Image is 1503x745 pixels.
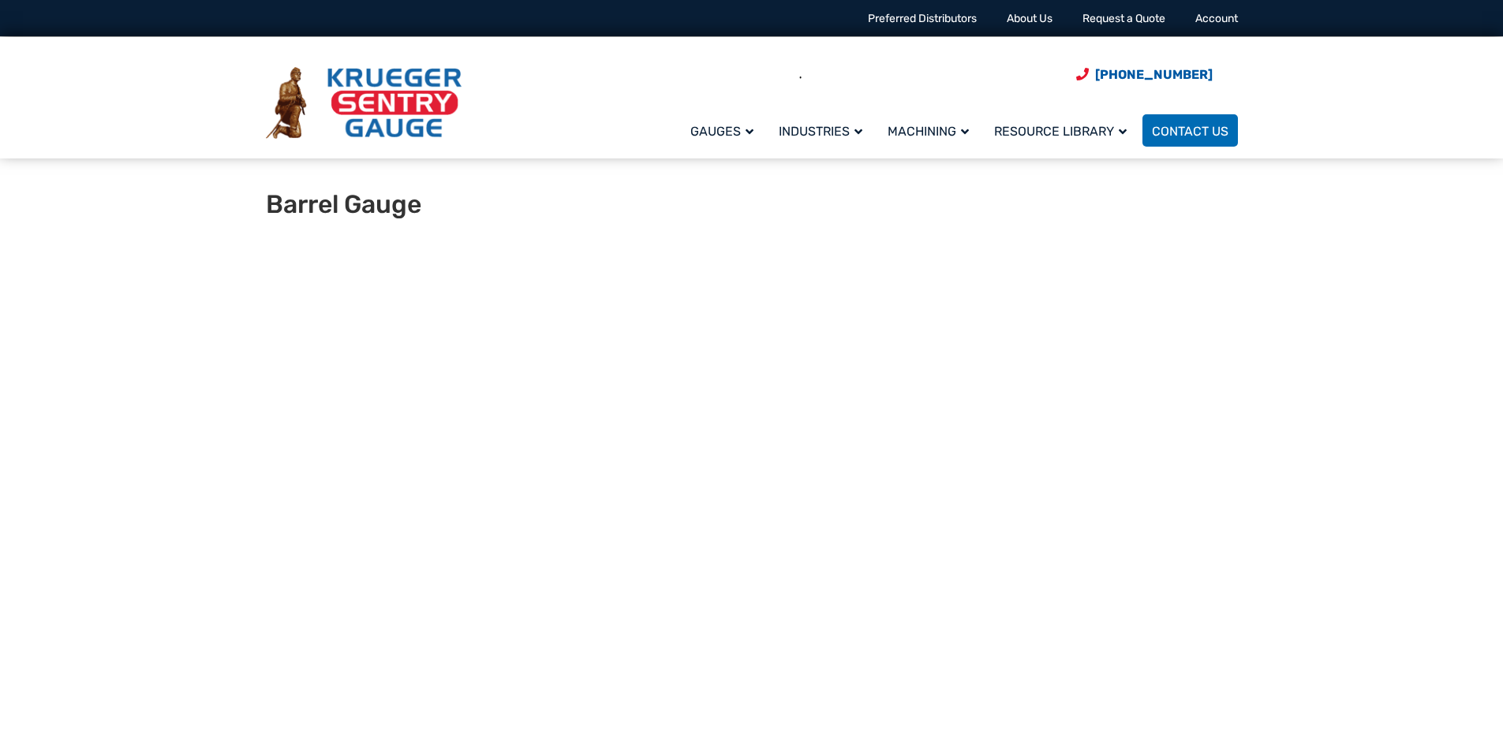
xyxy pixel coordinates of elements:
span: Resource Library [994,124,1127,139]
a: Resource Library [985,112,1142,149]
a: Gauges [681,112,769,149]
a: Industries [769,112,878,149]
span: [PHONE_NUMBER] [1095,67,1213,82]
a: Machining [878,112,985,149]
span: Contact Us [1152,124,1228,139]
a: Preferred Distributors [868,12,977,25]
a: Contact Us [1142,114,1238,147]
h1: Barrel Gauge [266,189,655,219]
a: About Us [1007,12,1052,25]
span: Machining [888,124,969,139]
img: Krueger Sentry Gauge [266,67,462,140]
span: Industries [779,124,862,139]
a: Phone Number (920) 434-8860 [1076,65,1213,84]
a: Account [1195,12,1238,25]
span: Gauges [690,124,753,139]
a: Request a Quote [1082,12,1165,25]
